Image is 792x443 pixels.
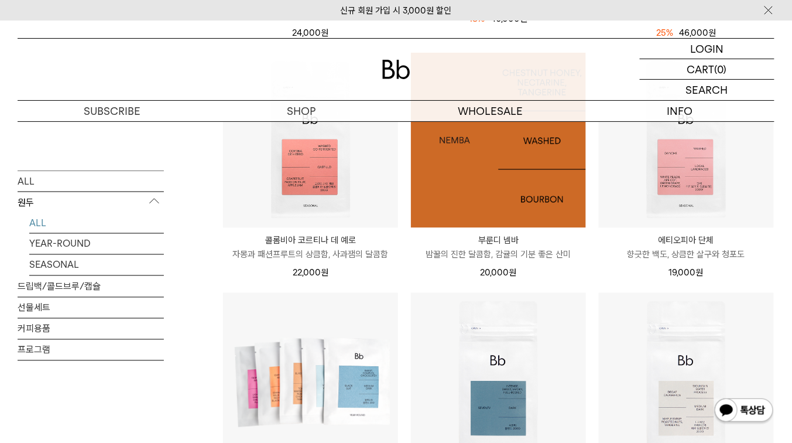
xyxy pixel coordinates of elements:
[599,234,774,248] p: 에티오피아 단체
[669,268,704,278] span: 19,000
[223,248,398,262] p: 자몽과 패션프루트의 상큼함, 사과잼의 달콤함
[18,276,164,297] a: 드립백/콜드브루/캡슐
[640,39,774,59] a: LOGIN
[411,234,586,248] p: 부룬디 넴바
[18,297,164,318] a: 선물세트
[207,101,396,121] a: SHOP
[691,39,724,59] p: LOGIN
[29,254,164,275] a: SEASONAL
[293,268,328,278] span: 22,000
[411,248,586,262] p: 밤꿀의 진한 달콤함, 감귤의 기분 좋은 산미
[509,268,516,278] span: 원
[599,234,774,262] a: 에티오피아 단체 향긋한 백도, 상큼한 살구와 청포도
[411,53,586,228] img: 1000000482_add2_062.jpg
[29,212,164,233] a: ALL
[18,192,164,213] p: 원두
[18,101,207,121] a: SUBSCRIBE
[640,59,774,80] a: CART (0)
[223,53,398,228] img: 콜롬비아 코르티나 데 예로
[29,233,164,254] a: YEAR-ROUND
[411,234,586,262] a: 부룬디 넴바 밤꿀의 진한 달콤함, 감귤의 기분 좋은 산미
[223,234,398,248] p: 콜롬비아 코르티나 데 예로
[396,101,585,121] p: WHOLESALE
[341,5,452,16] a: 신규 회원 가입 시 3,000원 할인
[714,397,774,425] img: 카카오톡 채널 1:1 채팅 버튼
[585,101,774,121] p: INFO
[480,268,516,278] span: 20,000
[715,59,727,79] p: (0)
[382,60,410,79] img: 로고
[599,248,774,262] p: 향긋한 백도, 상큼한 살구와 청포도
[18,171,164,191] a: ALL
[223,234,398,262] a: 콜롬비아 코르티나 데 예로 자몽과 패션프루트의 상큼함, 사과잼의 달콤함
[696,268,704,278] span: 원
[686,80,728,100] p: SEARCH
[321,268,328,278] span: 원
[687,59,715,79] p: CART
[599,53,774,228] img: 에티오피아 단체
[18,318,164,339] a: 커피용품
[18,339,164,360] a: 프로그램
[411,53,586,228] a: 부룬디 넴바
